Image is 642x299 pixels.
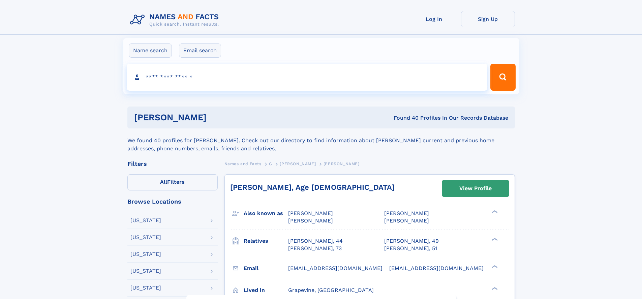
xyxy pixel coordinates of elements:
[324,161,360,166] span: [PERSON_NAME]
[490,264,498,269] div: ❯
[280,161,316,166] span: [PERSON_NAME]
[288,287,374,293] span: Grapevine, [GEOGRAPHIC_DATA]
[244,208,288,219] h3: Also known as
[384,237,439,245] a: [PERSON_NAME], 49
[269,161,272,166] span: G
[384,210,429,216] span: [PERSON_NAME]
[490,210,498,214] div: ❯
[490,237,498,241] div: ❯
[288,265,383,271] span: [EMAIL_ADDRESS][DOMAIN_NAME]
[442,180,509,197] a: View Profile
[288,217,333,224] span: [PERSON_NAME]
[127,64,488,91] input: search input
[389,265,484,271] span: [EMAIL_ADDRESS][DOMAIN_NAME]
[288,245,342,252] a: [PERSON_NAME], 73
[160,179,167,185] span: All
[490,64,515,91] button: Search Button
[127,174,218,190] label: Filters
[407,11,461,27] a: Log In
[300,114,508,122] div: Found 40 Profiles In Our Records Database
[130,235,161,240] div: [US_STATE]
[280,159,316,168] a: [PERSON_NAME]
[130,218,161,223] div: [US_STATE]
[288,210,333,216] span: [PERSON_NAME]
[459,181,492,196] div: View Profile
[130,268,161,274] div: [US_STATE]
[230,183,395,191] a: [PERSON_NAME], Age [DEMOGRAPHIC_DATA]
[490,286,498,291] div: ❯
[244,235,288,247] h3: Relatives
[129,43,172,58] label: Name search
[127,11,224,29] img: Logo Names and Facts
[244,285,288,296] h3: Lived in
[127,199,218,205] div: Browse Locations
[461,11,515,27] a: Sign Up
[224,159,262,168] a: Names and Facts
[127,161,218,167] div: Filters
[288,237,343,245] a: [PERSON_NAME], 44
[130,285,161,291] div: [US_STATE]
[127,128,515,153] div: We found 40 profiles for [PERSON_NAME]. Check out our directory to find information about [PERSON...
[384,217,429,224] span: [PERSON_NAME]
[244,263,288,274] h3: Email
[384,245,437,252] a: [PERSON_NAME], 51
[179,43,221,58] label: Email search
[134,113,300,122] h1: [PERSON_NAME]
[269,159,272,168] a: G
[130,251,161,257] div: [US_STATE]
